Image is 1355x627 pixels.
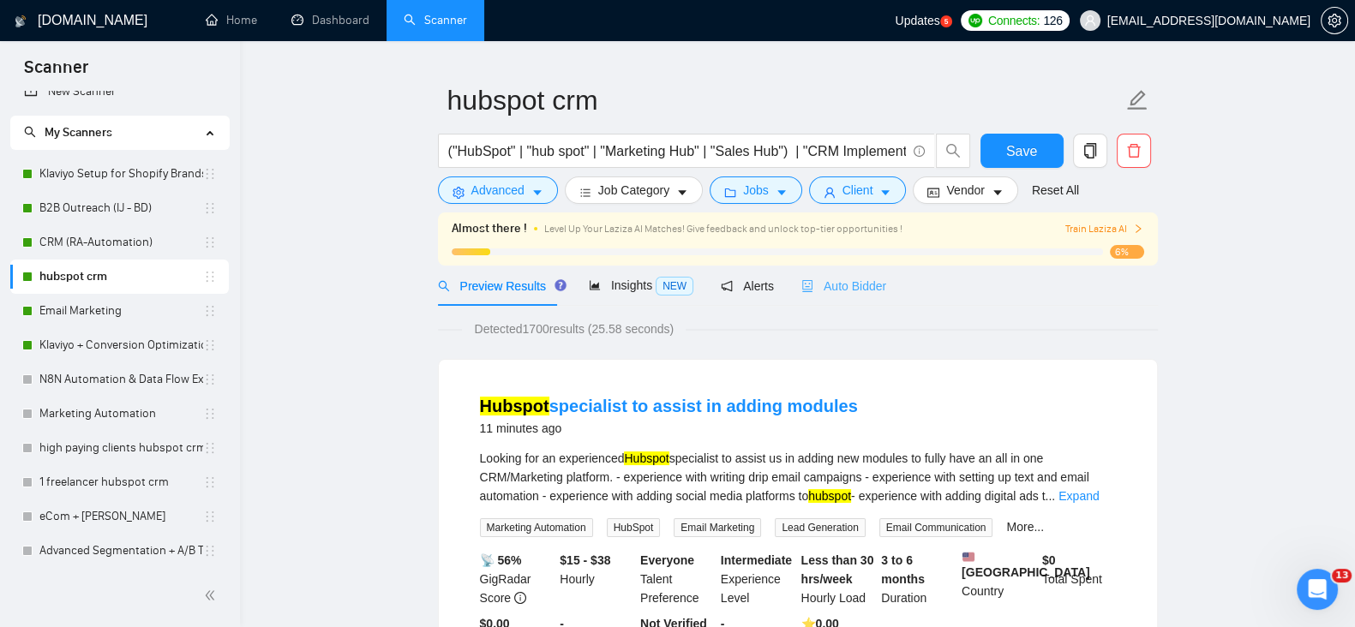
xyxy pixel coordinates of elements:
li: Marketing Automation [10,397,229,431]
span: ... [1045,489,1055,503]
b: $ 0 [1042,553,1056,567]
span: area-chart [589,279,601,291]
a: dashboardDashboard [291,13,369,27]
div: Hourly [556,551,637,607]
li: B2B Outreach (IJ - BD) [10,191,229,225]
a: 1 freelancer hubspot crm [39,465,203,499]
a: Marketing Automation [39,397,203,431]
b: Intermediate [721,553,792,567]
span: right [1133,224,1143,234]
a: N8N Automation & Data Flow Expert [39,362,203,397]
b: 📡 56% [480,553,522,567]
mark: hubspot [808,489,851,503]
span: idcard [927,186,939,199]
a: Klaviyo Setup for Shopify Brands [39,157,203,191]
iframe: Intercom live chat [1297,569,1338,610]
span: info-circle [914,146,925,157]
button: search [936,134,970,168]
a: More... [1006,520,1044,534]
a: Email Marketing [39,294,203,328]
a: Advanced Segmentation + A/B Testing in Klaviyo [39,534,203,568]
div: Hourly Load [798,551,878,607]
span: Client [842,181,873,200]
a: CRM (RA-Automation) [39,225,203,260]
span: holder [203,167,217,181]
span: search [24,126,36,138]
span: caret-down [776,186,788,199]
span: Email Marketing [674,518,761,537]
b: 3 to 6 months [881,553,925,586]
span: Alerts [721,279,774,293]
button: setting [1321,7,1348,34]
img: logo [15,8,27,35]
span: Train Laziza AI [1064,221,1143,237]
span: HubSpot [607,518,661,537]
input: Scanner name... [447,79,1123,122]
span: holder [203,407,217,421]
span: setting [1322,14,1347,27]
span: bars [579,186,591,199]
button: delete [1117,134,1151,168]
span: holder [203,544,217,558]
b: Everyone [640,553,694,567]
mark: Hubspot [624,451,669,465]
button: folderJobscaret-down [710,176,802,204]
span: Auto Bidder [801,279,886,293]
span: holder [203,475,217,489]
span: Vendor [946,181,984,200]
a: setting [1321,14,1348,27]
span: holder [203,338,217,352]
span: Updates [895,14,939,27]
mark: Hubspot [480,397,549,415]
span: Almost there ! [452,219,527,238]
span: info-circle [514,592,526,604]
span: search [937,143,969,158]
button: barsJob Categorycaret-down [565,176,703,204]
span: My Scanners [24,125,112,140]
div: Experience Level [717,551,798,607]
span: 6% [1110,245,1144,259]
a: 5 [940,15,952,27]
a: Expand [1058,489,1099,503]
span: user [1084,15,1096,27]
div: Duration [878,551,958,607]
a: homeHome [206,13,257,27]
span: search [438,280,450,292]
span: holder [203,441,217,455]
a: eCom + [PERSON_NAME] [39,499,203,534]
li: eCom + Klaviyo ROI [10,499,229,534]
li: CRM (RA-Automation) [10,225,229,260]
span: Lead Generation [775,518,865,537]
div: Tooltip anchor [553,278,568,293]
span: delete [1118,143,1150,158]
li: Email Marketing [10,294,229,328]
span: Level Up Your Laziza AI Matches! Give feedback and unlock top-tier opportunities ! [544,223,902,235]
span: holder [203,510,217,523]
span: Jobs [743,181,769,200]
span: caret-down [992,186,1004,199]
b: $15 - $38 [560,553,610,567]
img: upwork-logo.png [968,14,982,27]
a: New Scanner [24,75,215,109]
span: Marketing Automation [480,518,593,537]
span: Save [1006,140,1037,162]
li: high paying clients hubspot crm [10,431,229,465]
a: hubspot crm [39,260,203,294]
li: Klaviyo Setup for Shopify Brands [10,157,229,191]
a: Hubspotspecialist to assist in adding modules [480,397,858,415]
a: Klaviyo + Conversion Optimization [39,328,203,362]
span: Job Category [598,181,669,200]
span: caret-down [531,186,543,199]
span: holder [203,270,217,284]
span: Preview Results [438,279,561,293]
span: setting [453,186,465,199]
div: Talent Preference [637,551,717,607]
span: caret-down [676,186,688,199]
span: Advanced [471,181,525,200]
li: N8N Automation & Data Flow Expert [10,362,229,397]
span: Connects: [988,11,1040,30]
span: holder [203,373,217,386]
span: robot [801,280,813,292]
div: Country [958,551,1039,607]
span: holder [203,304,217,318]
